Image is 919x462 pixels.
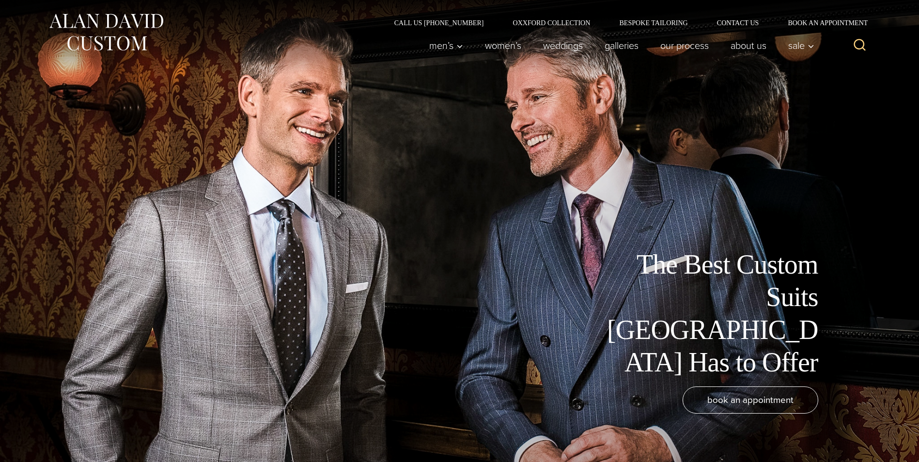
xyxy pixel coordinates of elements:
[719,36,777,55] a: About Us
[605,19,702,26] a: Bespoke Tailoring
[532,36,593,55] a: weddings
[702,19,774,26] a: Contact Us
[788,41,814,50] span: Sale
[418,36,819,55] nav: Primary Navigation
[593,36,649,55] a: Galleries
[48,11,164,54] img: Alan David Custom
[707,393,794,407] span: book an appointment
[683,386,818,414] a: book an appointment
[600,248,818,379] h1: The Best Custom Suits [GEOGRAPHIC_DATA] Has to Offer
[848,34,872,57] button: View Search Form
[380,19,872,26] nav: Secondary Navigation
[773,19,871,26] a: Book an Appointment
[380,19,498,26] a: Call Us [PHONE_NUMBER]
[429,41,463,50] span: Men’s
[474,36,532,55] a: Women’s
[649,36,719,55] a: Our Process
[498,19,605,26] a: Oxxford Collection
